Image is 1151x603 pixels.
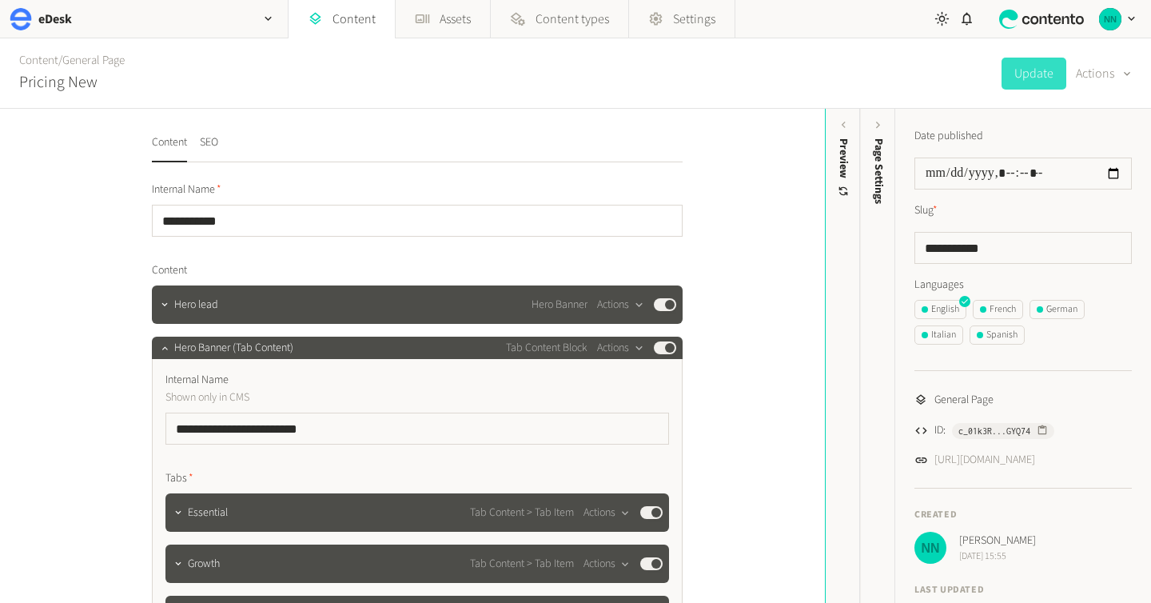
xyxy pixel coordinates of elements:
button: Actions [583,554,631,573]
a: [URL][DOMAIN_NAME] [934,452,1035,469]
button: Actions [583,503,631,522]
button: Italian [914,325,963,345]
h4: Created [914,508,1132,522]
span: Content [152,262,187,279]
a: Content [19,52,58,69]
span: c_01k3R...GYQ74 [958,424,1030,438]
div: Italian [922,328,956,342]
span: [DATE] 15:55 [959,549,1036,564]
button: c_01k3R...GYQ74 [952,423,1054,439]
button: English [914,300,966,319]
span: [PERSON_NAME] [959,533,1036,549]
button: Actions [1076,58,1132,90]
span: Tab Content > Tab Item [470,556,574,573]
span: Tab Content > Tab Item [470,505,574,521]
div: Spanish [977,328,1018,342]
h2: eDesk [38,10,72,29]
a: General Page [62,52,125,69]
span: Internal Name [165,372,229,389]
span: Hero Banner [532,297,587,313]
button: Actions [597,295,644,314]
span: Tabs [165,470,193,487]
div: Preview [835,138,852,198]
span: General Page [934,392,994,409]
span: Hero Banner (Tab Content) [174,340,293,357]
span: Essential [188,505,228,521]
button: Content [152,134,187,162]
label: Date published [914,128,983,145]
h4: Last updated [914,583,1132,597]
button: French [973,300,1023,319]
span: Hero lead [174,297,218,313]
span: Tab Content Block [506,340,587,357]
span: Content types [536,10,609,29]
div: English [922,302,959,317]
span: / [58,52,62,69]
h2: Pricing New [19,70,98,94]
label: Languages [914,277,1132,294]
button: SEO [200,134,218,162]
span: ID: [934,422,946,439]
img: Nikola Nikolov [1099,8,1121,30]
button: Actions [597,338,644,357]
img: Nikola Nikolov [914,532,946,564]
div: German [1037,302,1077,317]
div: French [980,302,1016,317]
img: eDesk [10,8,32,30]
label: Slug [914,202,938,219]
span: Settings [673,10,715,29]
button: Update [1002,58,1066,90]
span: Internal Name [152,182,221,198]
p: Shown only in CMS [165,389,529,406]
span: Page Settings [870,138,887,204]
span: Growth [188,556,220,573]
button: Spanish [970,325,1025,345]
button: German [1030,300,1085,319]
